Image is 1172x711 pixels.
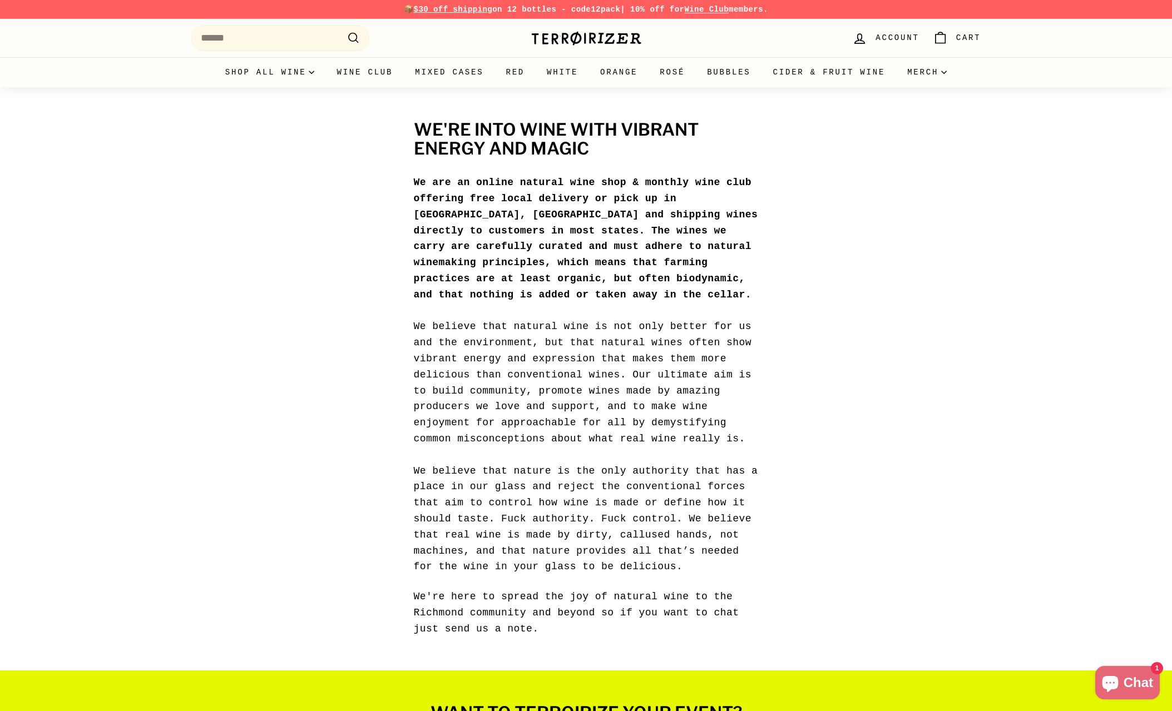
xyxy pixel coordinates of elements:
[649,57,696,87] a: Rosé
[684,5,729,14] a: Wine Club
[536,57,589,87] a: White
[1092,666,1163,702] inbox-online-store-chat: Shopify online store chat
[845,22,926,54] a: Account
[414,177,758,300] strong: We are an online natural wine shop & monthly wine club offering free local delivery or pick up in...
[762,57,897,87] a: Cider & Fruit Wine
[876,32,919,44] span: Account
[956,32,981,44] span: Cart
[325,57,404,87] a: Wine Club
[414,121,759,158] h2: we're into wine with vibrant energy and magic
[896,57,958,87] summary: Merch
[591,5,620,14] strong: 12pack
[926,22,988,54] a: Cart
[494,57,536,87] a: Red
[414,5,493,14] span: $30 off shipping
[214,57,326,87] summary: Shop all wine
[191,3,981,16] p: 📦 on 12 bottles - code | 10% off for members.
[589,57,649,87] a: Orange
[404,57,494,87] a: Mixed Cases
[414,175,759,575] p: We believe that natural wine is not only better for us and the environment, but that natural wine...
[696,57,761,87] a: Bubbles
[169,57,1003,87] div: Primary
[414,589,759,637] p: We're here to spread the joy of natural wine to the Richmond community and beyond so if you want ...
